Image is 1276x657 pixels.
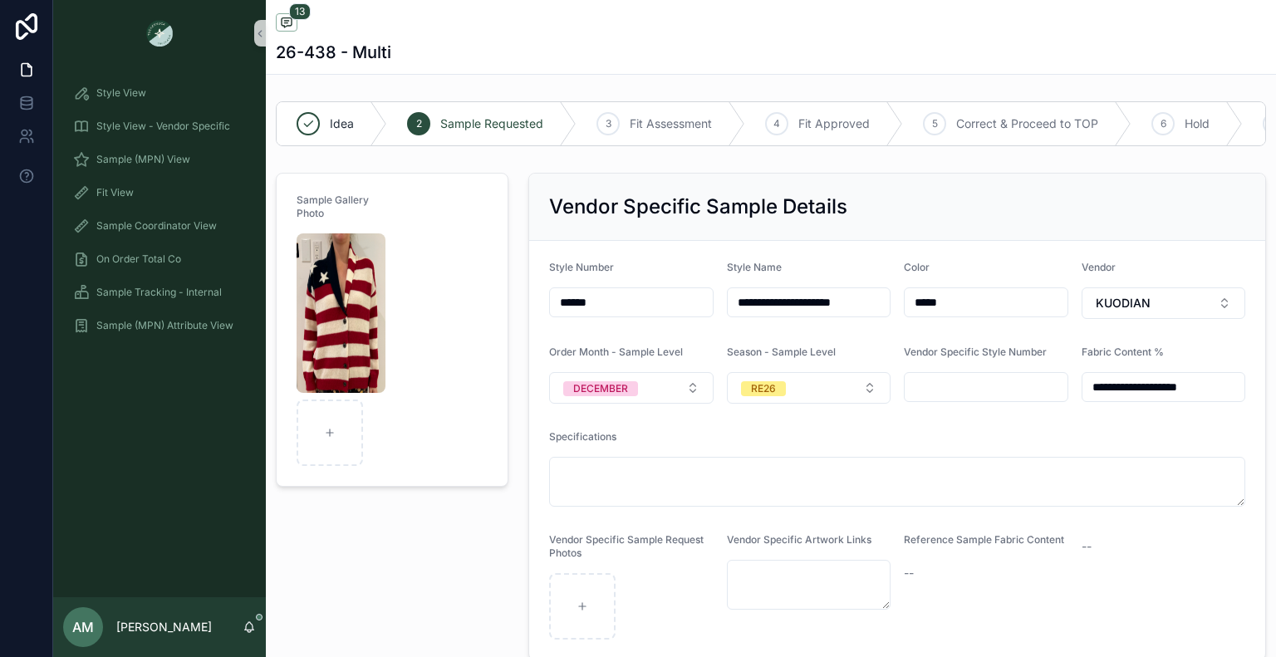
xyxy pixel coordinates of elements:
[330,115,354,132] span: Idea
[956,115,1098,132] span: Correct & Proceed to TOP
[1096,295,1151,311] span: KUODIAN
[549,346,683,358] span: Order Month - Sample Level
[63,244,256,274] a: On Order Total Co
[606,117,611,130] span: 3
[289,3,311,20] span: 13
[727,533,871,546] span: Vendor Specific Artwork Links
[1082,287,1246,319] button: Select Button
[53,66,266,362] div: scrollable content
[1082,538,1092,555] span: --
[573,381,628,396] div: DECEMBER
[549,372,714,404] button: Select Button
[297,233,385,393] img: Screenshot-2025-08-11-112932.png
[297,194,369,219] span: Sample Gallery Photo
[904,346,1047,358] span: Vendor Specific Style Number
[63,145,256,174] a: Sample (MPN) View
[96,286,222,299] span: Sample Tracking - Internal
[1185,115,1210,132] span: Hold
[96,219,217,233] span: Sample Coordinator View
[96,319,233,332] span: Sample (MPN) Attribute View
[96,153,190,166] span: Sample (MPN) View
[96,186,134,199] span: Fit View
[440,115,543,132] span: Sample Requested
[1082,346,1164,358] span: Fabric Content %
[549,194,847,220] h2: Vendor Specific Sample Details
[63,178,256,208] a: Fit View
[549,261,614,273] span: Style Number
[63,78,256,108] a: Style View
[727,372,891,404] button: Select Button
[773,117,780,130] span: 4
[549,430,616,443] span: Specifications
[63,277,256,307] a: Sample Tracking - Internal
[116,619,212,635] p: [PERSON_NAME]
[276,41,391,64] h1: 26-438 - Multi
[72,617,94,637] span: AM
[96,120,230,133] span: Style View - Vendor Specific
[96,86,146,100] span: Style View
[63,111,256,141] a: Style View - Vendor Specific
[1082,261,1116,273] span: Vendor
[751,381,776,396] div: RE26
[146,20,173,47] img: App logo
[798,115,870,132] span: Fit Approved
[63,311,256,341] a: Sample (MPN) Attribute View
[1161,117,1166,130] span: 6
[416,117,422,130] span: 2
[904,565,914,581] span: --
[549,533,704,559] span: Vendor Specific Sample Request Photos
[63,211,256,241] a: Sample Coordinator View
[727,346,836,358] span: Season - Sample Level
[904,261,930,273] span: Color
[630,115,712,132] span: Fit Assessment
[932,117,938,130] span: 5
[276,13,297,34] button: 13
[904,533,1064,546] span: Reference Sample Fabric Content
[727,261,782,273] span: Style Name
[96,253,181,266] span: On Order Total Co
